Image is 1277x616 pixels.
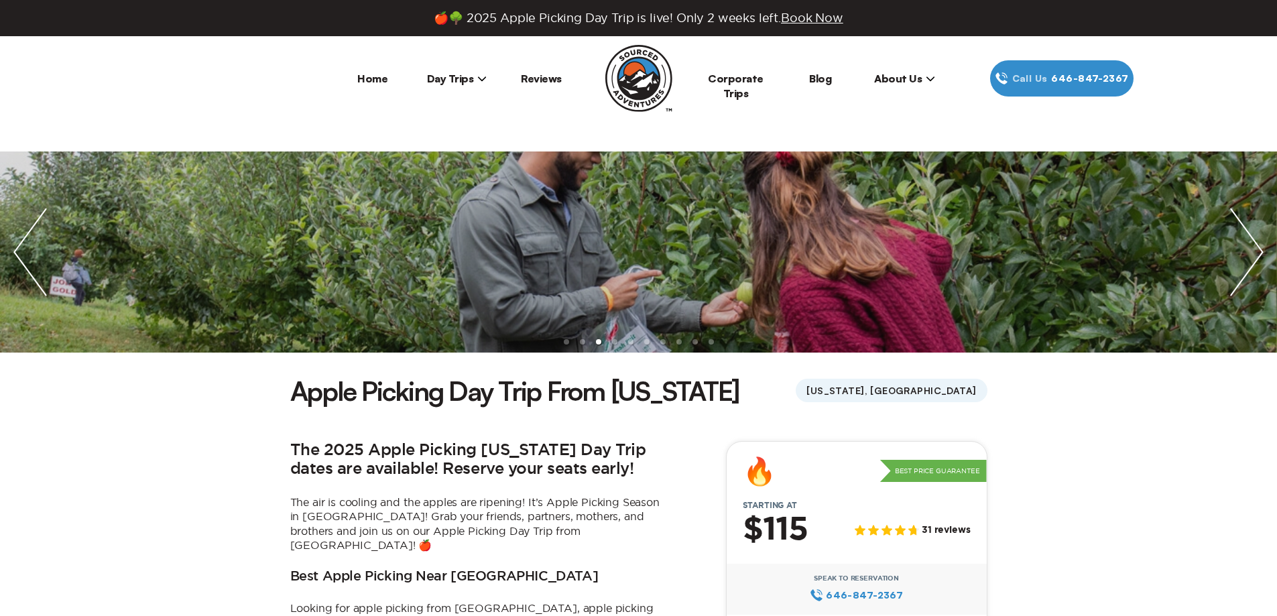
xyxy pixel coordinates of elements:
[434,11,843,25] span: 🍎🌳 2025 Apple Picking Day Trip is live! Only 2 weeks left.
[357,72,387,85] a: Home
[743,458,776,485] div: 🔥
[708,72,764,100] a: Corporate Trips
[692,339,698,345] li: slide item 9
[1008,71,1052,86] span: Call Us
[628,339,633,345] li: slide item 5
[1217,151,1277,353] img: next slide / item
[427,72,487,85] span: Day Trips
[644,339,650,345] li: slide item 6
[605,45,672,112] img: Sourced Adventures company logo
[580,339,585,345] li: slide item 2
[922,525,970,536] span: 31 reviews
[796,379,987,402] span: [US_STATE], [GEOGRAPHIC_DATA]
[809,72,831,85] a: Blog
[874,72,935,85] span: About Us
[596,339,601,345] li: slide item 3
[612,339,617,345] li: slide item 4
[290,569,599,585] h3: Best Apple Picking Near [GEOGRAPHIC_DATA]
[564,339,569,345] li: slide item 1
[660,339,666,345] li: slide item 7
[826,588,903,603] span: 646‍-847‍-2367
[521,72,562,85] a: Reviews
[709,339,714,345] li: slide item 10
[727,501,813,510] span: Starting at
[781,11,843,24] span: Book Now
[743,513,808,548] h2: $115
[814,574,899,582] span: Speak to Reservation
[810,588,903,603] a: 646‍-847‍-2367
[1051,71,1128,86] span: 646‍-847‍-2367
[290,441,666,479] h2: The 2025 Apple Picking [US_STATE] Day Trip dates are available! Reserve your seats early!
[880,460,987,483] p: Best Price Guarantee
[290,373,740,409] h1: Apple Picking Day Trip From [US_STATE]
[676,339,682,345] li: slide item 8
[290,495,666,553] p: The air is cooling and the apples are ripening! It’s Apple Picking Season in [GEOGRAPHIC_DATA]! G...
[990,60,1134,97] a: Call Us646‍-847‍-2367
